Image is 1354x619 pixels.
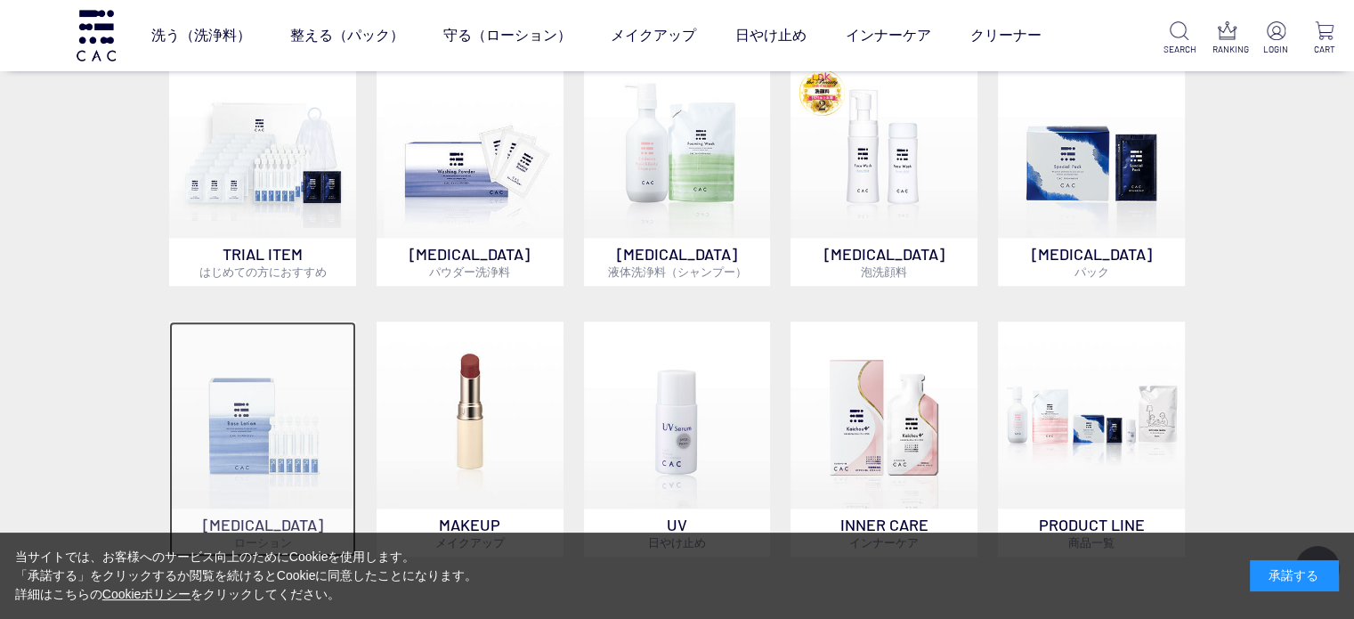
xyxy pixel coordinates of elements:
p: PRODUCT LINE [998,509,1185,557]
a: インナーケア [846,11,931,61]
p: LOGIN [1261,43,1292,56]
span: 液体洗浄料（シャンプー） [607,265,746,279]
p: [MEDICAL_DATA] [584,238,771,286]
img: 泡洗顔料 [791,51,977,238]
a: 守る（ローション） [443,11,572,61]
a: Cookieポリシー [102,587,191,601]
p: [MEDICAL_DATA] [169,509,356,557]
a: CART [1309,21,1340,56]
a: 泡洗顔料 [MEDICAL_DATA]泡洗顔料 [791,51,977,286]
a: [MEDICAL_DATA]パック [998,51,1185,286]
p: [MEDICAL_DATA] [791,238,977,286]
a: トライアルセット TRIAL ITEMはじめての方におすすめ [169,51,356,286]
p: [MEDICAL_DATA] [377,238,563,286]
a: 整える（パック） [290,11,404,61]
p: SEARCH [1163,43,1195,56]
a: [MEDICAL_DATA]液体洗浄料（シャンプー） [584,51,771,286]
p: TRIAL ITEM [169,238,356,286]
p: CART [1309,43,1340,56]
a: [MEDICAL_DATA]パウダー洗浄料 [377,51,563,286]
p: RANKING [1212,43,1244,56]
img: インナーケア [791,322,977,509]
div: 承諾する [1250,560,1339,591]
img: logo [74,10,118,61]
a: クリーナー [970,11,1042,61]
a: [MEDICAL_DATA]ローション [169,322,356,557]
a: UV日やけ止め [584,322,771,557]
a: MAKEUPメイクアップ [377,322,563,557]
p: UV [584,509,771,557]
a: PRODUCT LINE商品一覧 [998,322,1185,557]
span: 泡洗顔料 [861,265,907,279]
p: MAKEUP [377,509,563,557]
span: はじめての方におすすめ [199,265,327,279]
div: 当サイトでは、お客様へのサービス向上のためにCookieを使用します。 「承諾する」をクリックするか閲覧を続けるとCookieに同意したことになります。 詳細はこちらの をクリックしてください。 [15,548,478,604]
a: RANKING [1212,21,1244,56]
span: パック [1074,265,1108,279]
a: SEARCH [1163,21,1195,56]
a: 日やけ止め [735,11,807,61]
a: LOGIN [1261,21,1292,56]
a: インナーケア INNER CAREインナーケア [791,322,977,557]
span: パウダー洗浄料 [429,265,510,279]
p: [MEDICAL_DATA] [998,238,1185,286]
img: トライアルセット [169,51,356,238]
a: メイクアップ [611,11,696,61]
a: 洗う（洗浄料） [151,11,251,61]
p: INNER CARE [791,509,977,557]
